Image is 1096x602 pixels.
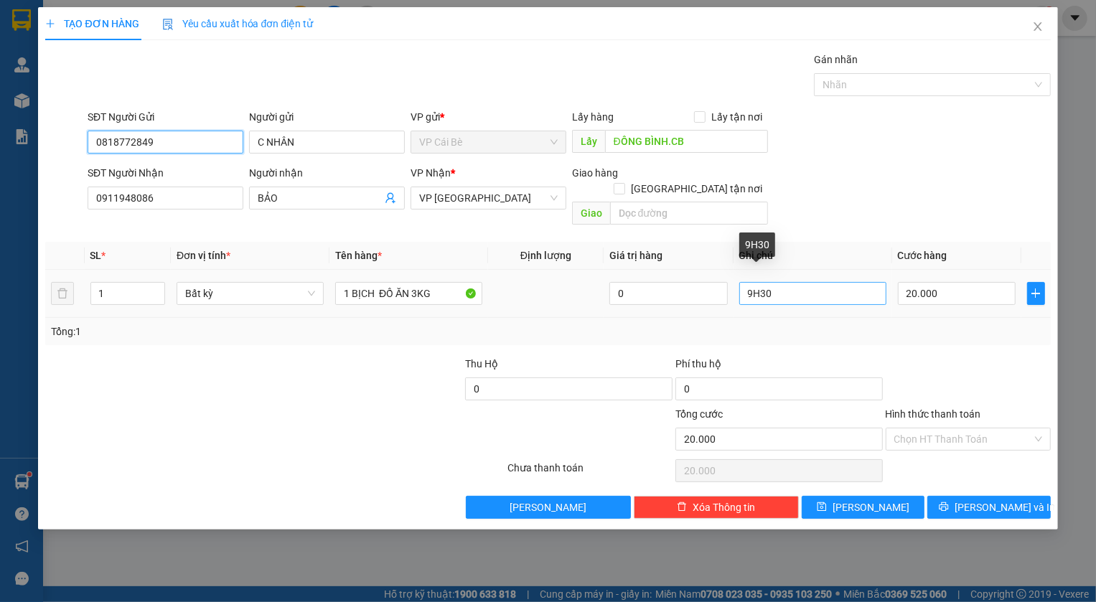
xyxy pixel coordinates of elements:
[1027,282,1044,305] button: plus
[675,356,883,377] div: Phí thu hộ
[162,18,314,29] span: Yêu cầu xuất hóa đơn điện tử
[739,232,775,257] div: 9H30
[572,130,605,153] span: Lấy
[506,460,674,485] div: Chưa thanh toán
[419,187,558,209] span: VP Sài Gòn
[675,408,723,420] span: Tổng cước
[520,250,571,261] span: Định lượng
[385,192,396,204] span: user-add
[927,496,1051,519] button: printer[PERSON_NAME] và In
[249,109,405,125] div: Người gửi
[335,282,482,305] input: VD: Bàn, Ghế
[1032,21,1044,32] span: close
[88,109,243,125] div: SĐT Người Gửi
[605,130,768,153] input: Dọc đường
[898,250,947,261] span: Cước hàng
[88,165,243,181] div: SĐT Người Nhận
[634,496,799,519] button: deleteXóa Thông tin
[1018,7,1058,47] button: Close
[1028,288,1044,299] span: plus
[510,499,586,515] span: [PERSON_NAME]
[90,250,102,261] span: SL
[693,499,755,515] span: Xóa Thông tin
[465,358,498,370] span: Thu Hộ
[802,496,925,519] button: save[PERSON_NAME]
[185,283,315,304] span: Bất kỳ
[572,111,614,123] span: Lấy hàng
[610,202,768,225] input: Dọc đường
[45,18,139,29] span: TẠO ĐƠN HÀNG
[162,19,174,30] img: icon
[677,502,687,513] span: delete
[939,502,949,513] span: printer
[177,250,230,261] span: Đơn vị tính
[51,324,423,339] div: Tổng: 1
[706,109,768,125] span: Lấy tận nơi
[609,250,662,261] span: Giá trị hàng
[609,282,728,305] input: 0
[51,282,74,305] button: delete
[466,496,631,519] button: [PERSON_NAME]
[419,131,558,153] span: VP Cái Bè
[739,282,886,305] input: Ghi Chú
[411,167,451,179] span: VP Nhận
[572,167,618,179] span: Giao hàng
[45,19,55,29] span: plus
[335,250,382,261] span: Tên hàng
[817,502,827,513] span: save
[249,165,405,181] div: Người nhận
[411,109,566,125] div: VP gửi
[572,202,610,225] span: Giao
[833,499,909,515] span: [PERSON_NAME]
[625,181,768,197] span: [GEOGRAPHIC_DATA] tận nơi
[814,54,858,65] label: Gán nhãn
[886,408,981,420] label: Hình thức thanh toán
[734,242,892,270] th: Ghi chú
[955,499,1055,515] span: [PERSON_NAME] và In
